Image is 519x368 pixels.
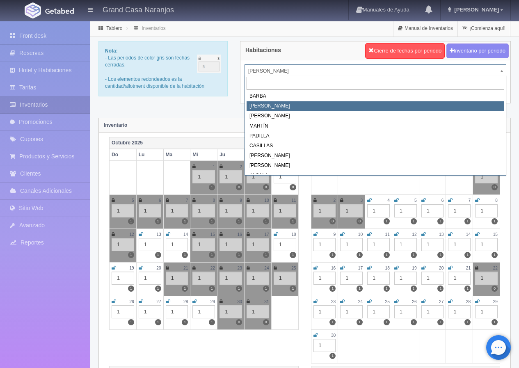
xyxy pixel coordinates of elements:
div: [PERSON_NAME] [247,161,504,171]
div: [PERSON_NAME] [247,111,504,121]
div: MARTÍN [247,121,504,131]
div: ALCALA [247,171,504,181]
div: PADILLA [247,131,504,141]
div: BARBA [247,91,504,101]
div: CASILLAS [247,141,504,151]
div: [PERSON_NAME] [247,151,504,161]
div: [PERSON_NAME] [247,101,504,111]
